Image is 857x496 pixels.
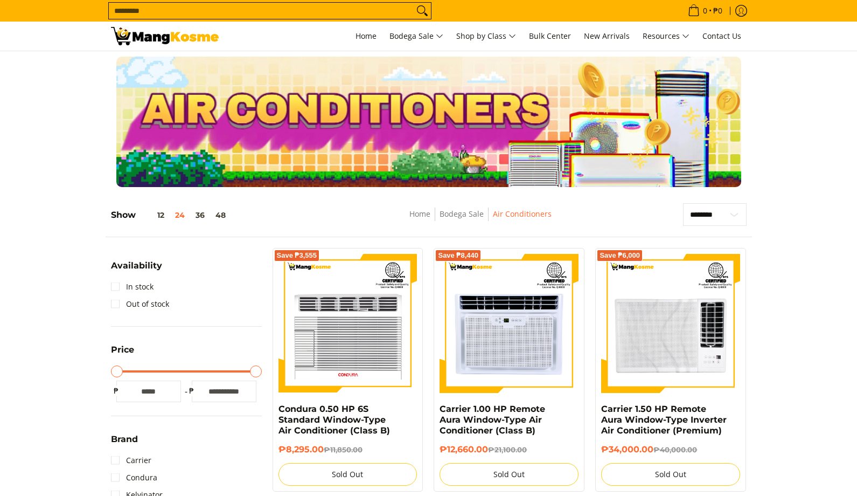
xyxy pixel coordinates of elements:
span: ₱ [186,385,197,396]
a: Air Conditioners [493,209,552,219]
a: Shop by Class [451,22,521,51]
span: 0 [701,7,709,15]
span: Home [356,31,377,41]
h6: ₱34,000.00 [601,444,740,455]
span: Availability [111,261,162,270]
button: 24 [170,211,190,219]
span: Save ₱8,440 [438,252,478,259]
span: ₱ [111,385,122,396]
a: Carrier [111,452,151,469]
del: ₱40,000.00 [653,445,697,454]
span: Price [111,346,134,354]
a: Carrier 1.50 HP Remote Aura Window-Type Inverter Air Conditioner (Premium) [601,404,727,436]
span: Save ₱6,000 [600,252,640,259]
span: Brand [111,435,138,444]
a: New Arrivals [579,22,635,51]
img: Bodega Sale Aircon l Mang Kosme: Home Appliances Warehouse Sale | Page 3 [111,27,219,45]
del: ₱21,100.00 [488,445,527,454]
span: Save ₱3,555 [277,252,317,259]
span: New Arrivals [584,31,630,41]
h5: Show [111,210,231,221]
span: Bulk Center [529,31,571,41]
a: Out of stock [111,295,169,313]
span: • [685,5,726,17]
span: Contact Us [702,31,741,41]
span: Bodega Sale [389,30,443,43]
del: ₱11,850.00 [324,445,363,454]
summary: Open [111,346,134,362]
button: Sold Out [601,463,740,486]
h6: ₱8,295.00 [278,444,417,455]
button: 12 [136,211,170,219]
a: Condura [111,469,157,486]
a: Contact Us [697,22,747,51]
button: Sold Out [278,463,417,486]
a: In stock [111,278,154,295]
summary: Open [111,435,138,452]
button: 48 [210,211,231,219]
a: Home [409,209,430,219]
a: Bulk Center [524,22,576,51]
a: Condura 0.50 HP 6S Standard Window-Type Air Conditioner (Class B) [278,404,390,436]
img: condura-wrac-6s-premium-mang-kosme [278,254,417,393]
span: ₱0 [712,7,724,15]
span: Resources [643,30,689,43]
img: Carrier 1.00 HP Remote Aura Window-Type Air Conditioner (Class B) [440,254,579,393]
nav: Main Menu [229,22,747,51]
a: Carrier 1.00 HP Remote Aura Window-Type Air Conditioner (Class B) [440,404,545,436]
a: Home [350,22,382,51]
button: Sold Out [440,463,579,486]
summary: Open [111,261,162,278]
span: Shop by Class [456,30,516,43]
nav: Breadcrumbs [330,208,630,232]
a: Bodega Sale [440,209,484,219]
h6: ₱12,660.00 [440,444,579,455]
img: Carrier 1.50 HP Remote Aura Window-Type Inverter Air Conditioner (Premium) [601,254,740,393]
button: 36 [190,211,210,219]
a: Resources [637,22,695,51]
button: Search [414,3,431,19]
a: Bodega Sale [384,22,449,51]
